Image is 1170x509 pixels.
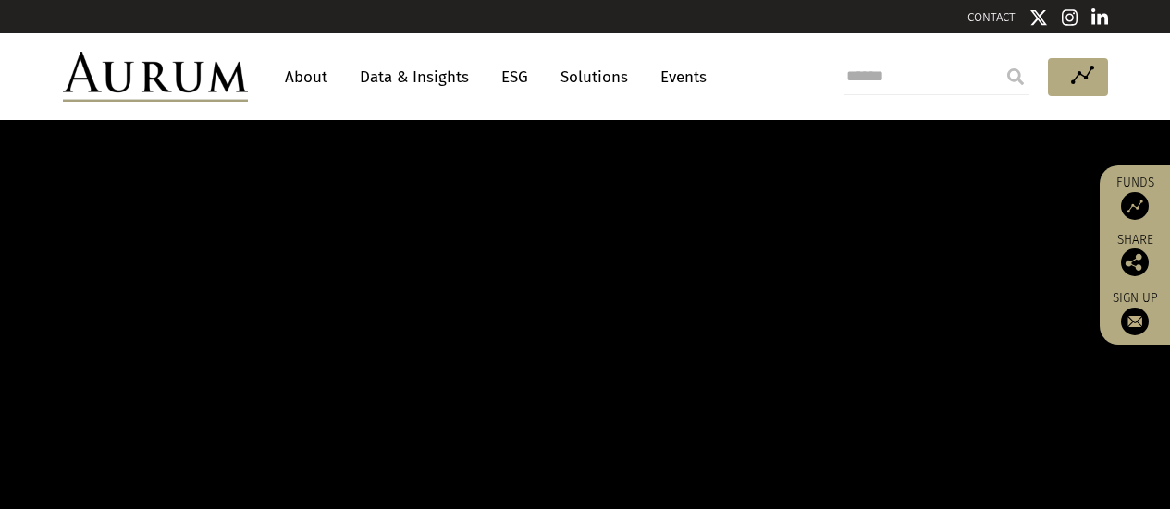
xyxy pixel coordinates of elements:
[351,60,478,94] a: Data & Insights
[1091,8,1108,27] img: Linkedin icon
[1029,8,1048,27] img: Twitter icon
[1109,175,1161,220] a: Funds
[1062,8,1078,27] img: Instagram icon
[997,58,1034,95] input: Submit
[492,60,537,94] a: ESG
[651,60,707,94] a: Events
[1121,248,1149,276] img: Share this post
[63,52,248,102] img: Aurum
[276,60,337,94] a: About
[1109,234,1161,276] div: Share
[1121,192,1149,220] img: Access Funds
[1109,290,1161,335] a: Sign up
[1121,308,1149,335] img: Sign up to our newsletter
[551,60,637,94] a: Solutions
[967,10,1016,24] a: CONTACT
